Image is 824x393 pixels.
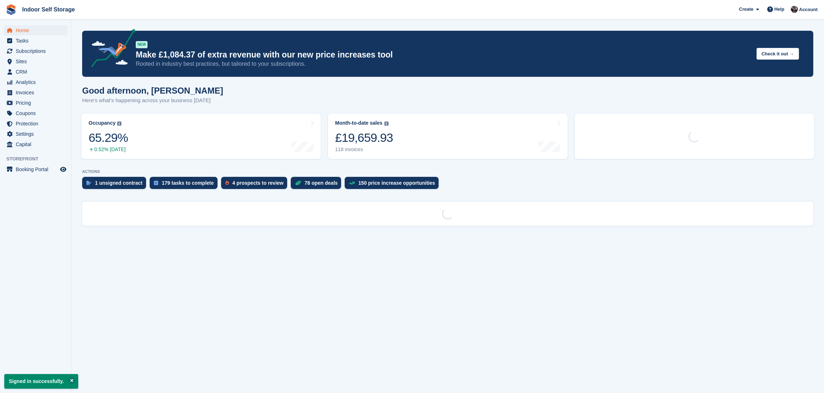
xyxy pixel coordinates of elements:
[233,180,284,186] div: 4 prospects to review
[16,25,59,35] span: Home
[335,146,393,153] div: 118 invoices
[328,114,567,159] a: Month-to-date sales £19,659.93 118 invoices
[150,177,221,193] a: 179 tasks to complete
[136,50,751,60] p: Make £1,084.37 of extra revenue with our new price increases tool
[59,165,68,174] a: Preview store
[349,181,355,185] img: price_increase_opportunities-93ffe204e8149a01c8c9dc8f82e8f89637d9d84a8eef4429ea346261dce0b2c0.svg
[16,129,59,139] span: Settings
[384,121,389,126] img: icon-info-grey-7440780725fd019a000dd9b08b2336e03edf1995a4989e88bcd33f0948082b44.svg
[4,129,68,139] a: menu
[19,4,78,15] a: Indoor Self Storage
[295,180,301,185] img: deal-1b604bf984904fb50ccaf53a9ad4b4a5d6e5aea283cecdc64d6e3604feb123c2.svg
[4,25,68,35] a: menu
[89,130,128,145] div: 65.29%
[16,88,59,98] span: Invoices
[86,181,91,185] img: contract_signature_icon-13c848040528278c33f63329250d36e43548de30e8caae1d1a13099fd9432cc5.svg
[82,96,223,105] p: Here's what's happening across your business [DATE]
[16,108,59,118] span: Coupons
[16,119,59,129] span: Protection
[117,121,121,126] img: icon-info-grey-7440780725fd019a000dd9b08b2336e03edf1995a4989e88bcd33f0948082b44.svg
[225,181,229,185] img: prospect-51fa495bee0391a8d652442698ab0144808aea92771e9ea1ae160a38d050c398.svg
[89,120,115,126] div: Occupancy
[4,77,68,87] a: menu
[4,108,68,118] a: menu
[4,98,68,108] a: menu
[799,6,818,13] span: Account
[739,6,753,13] span: Create
[16,36,59,46] span: Tasks
[4,119,68,129] a: menu
[16,67,59,77] span: CRM
[85,29,135,70] img: price-adjustments-announcement-icon-8257ccfd72463d97f412b2fc003d46551f7dbcb40ab6d574587a9cd5c0d94...
[16,139,59,149] span: Capital
[136,60,751,68] p: Rooted in industry best practices, but tailored to your subscriptions.
[4,56,68,66] a: menu
[4,139,68,149] a: menu
[16,46,59,56] span: Subscriptions
[136,41,148,48] div: NEW
[4,36,68,46] a: menu
[291,177,345,193] a: 78 open deals
[756,48,799,60] button: Check it out →
[4,374,78,389] p: Signed in successfully.
[6,155,71,163] span: Storefront
[335,120,382,126] div: Month-to-date sales
[4,164,68,174] a: menu
[16,56,59,66] span: Sites
[791,6,798,13] img: Sandra Pomeroy
[335,130,393,145] div: £19,659.93
[4,67,68,77] a: menu
[82,86,223,95] h1: Good afternoon, [PERSON_NAME]
[4,88,68,98] a: menu
[154,181,158,185] img: task-75834270c22a3079a89374b754ae025e5fb1db73e45f91037f5363f120a921f8.svg
[6,4,16,15] img: stora-icon-8386f47178a22dfd0bd8f6a31ec36ba5ce8667c1dd55bd0f319d3a0aa187defe.svg
[95,180,143,186] div: 1 unsigned contract
[16,164,59,174] span: Booking Portal
[82,169,813,174] p: ACTIONS
[81,114,321,159] a: Occupancy 65.29% 0.52% [DATE]
[345,177,442,193] a: 150 price increase opportunities
[16,77,59,87] span: Analytics
[16,98,59,108] span: Pricing
[89,146,128,153] div: 0.52% [DATE]
[162,180,214,186] div: 179 tasks to complete
[358,180,435,186] div: 150 price increase opportunities
[82,177,150,193] a: 1 unsigned contract
[4,46,68,56] a: menu
[305,180,338,186] div: 78 open deals
[774,6,784,13] span: Help
[221,177,291,193] a: 4 prospects to review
